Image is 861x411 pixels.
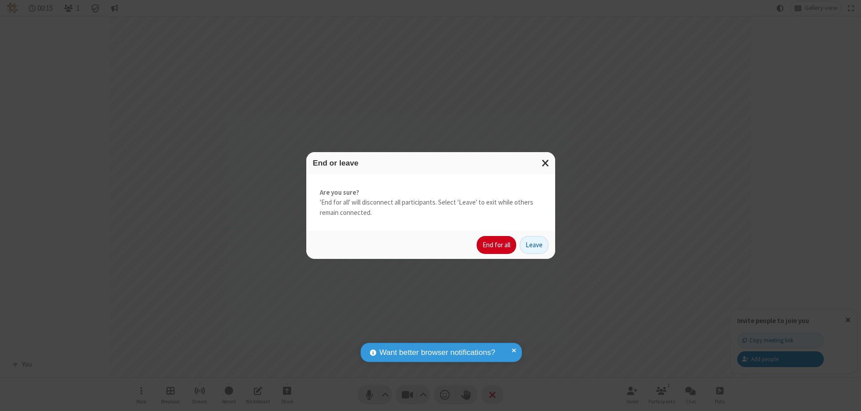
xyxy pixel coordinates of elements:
button: Leave [520,236,548,254]
button: Close modal [536,152,555,174]
h3: End or leave [313,159,548,167]
span: Want better browser notifications? [379,347,495,359]
div: 'End for all' will disconnect all participants. Select 'Leave' to exit while others remain connec... [306,174,555,232]
button: End for all [477,236,516,254]
strong: Are you sure? [320,188,542,198]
